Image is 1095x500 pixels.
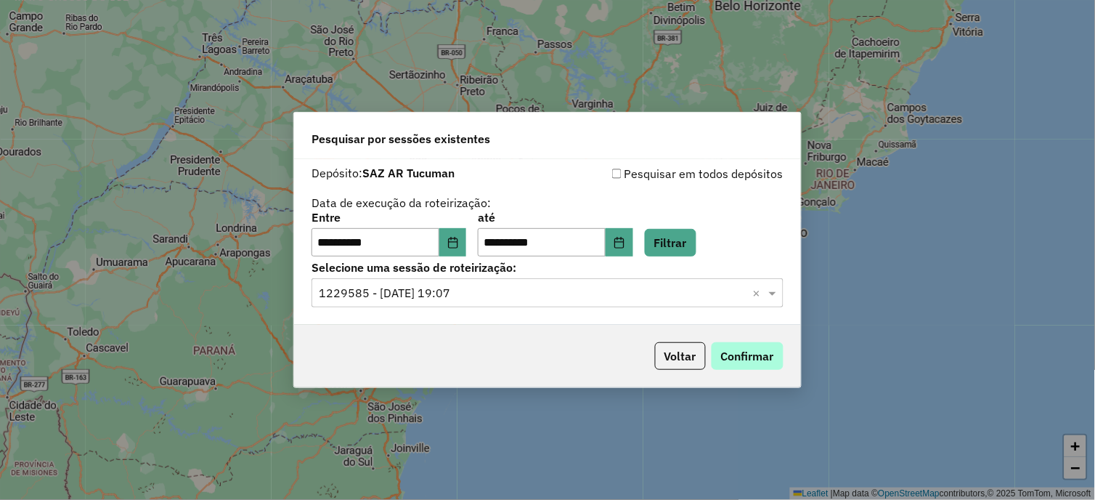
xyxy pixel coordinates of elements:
[606,228,633,257] button: Choose Date
[312,194,491,211] label: Data de execução da roteirização:
[312,259,783,276] label: Selecione uma sessão de roteirização:
[712,342,783,370] button: Confirmar
[362,166,455,180] strong: SAZ AR Tucuman
[547,165,783,182] div: Pesquisar em todos depósitos
[312,209,466,226] label: Entre
[753,284,765,302] span: Clear all
[439,228,467,257] button: Choose Date
[312,164,455,182] label: Depósito:
[312,130,490,148] span: Pesquisar por sessões existentes
[645,229,696,257] button: Filtrar
[655,342,706,370] button: Voltar
[478,209,632,226] label: até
